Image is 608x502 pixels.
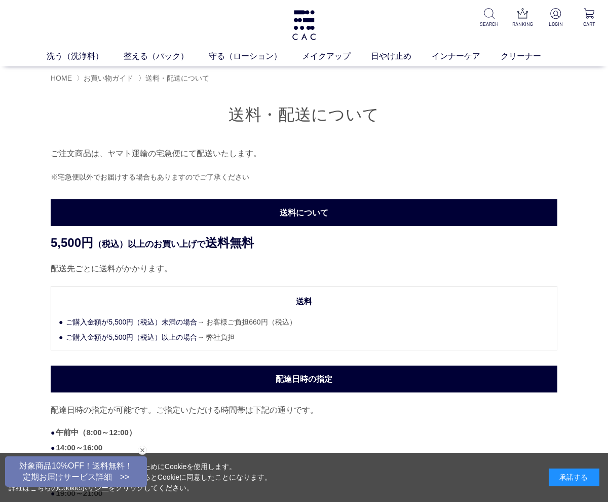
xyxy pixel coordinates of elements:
[512,8,533,28] a: RANKING
[478,8,500,28] a: SEARCH
[302,50,371,62] a: メイクアップ
[51,171,557,184] p: ※宅急便以外でお届けする場合もありますのでご了承ください
[138,74,212,83] li: 〉
[371,50,432,62] a: 日やけ止め
[67,317,549,327] li: → お客様ご負担660円（税込）
[545,20,566,28] p: LOGIN
[501,50,561,62] a: クリーナー
[47,50,124,62] a: 洗う（洗浄料）
[579,20,600,28] p: CART
[84,74,133,82] a: お買い物ガイド
[60,443,557,453] li: 14:00～16:00
[549,469,599,486] div: 承諾する
[579,8,600,28] a: CART
[205,236,254,249] span: 送料無料
[51,366,557,392] h3: 配達日時の指定
[124,50,209,62] a: 整える（パック）
[59,294,549,309] dt: 送料
[66,318,197,326] span: ご購入金額が5,500円（税込）未満の場合
[209,50,302,62] a: 守る（ローション）
[545,8,566,28] a: LOGIN
[432,50,501,62] a: インナーケア
[51,146,557,161] p: ご注文商品は、ヤマト運輸の宅急便にて配送いたします。
[60,427,557,438] li: 午前中（8:00～12:00）
[145,74,209,82] span: 送料・配送について
[51,261,557,276] p: 配送先ごとに送料がかかります。
[478,20,500,28] p: SEARCH
[51,199,557,226] h3: 送料について
[51,74,72,82] a: HOME
[512,20,533,28] p: RANKING
[291,10,317,40] img: logo
[51,104,557,126] h1: 送料・配送について
[77,74,136,83] li: 〉
[67,332,549,342] li: → 弊社負担
[66,333,197,341] span: ご購入金額が5,500円（税込）以上の場合
[51,236,557,251] p: （税込）以上のお買い上げで
[51,236,93,249] span: 5,500円
[51,403,557,417] p: 配達日時の指定が可能です。ご指定いただける時間帯は下記の通りです。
